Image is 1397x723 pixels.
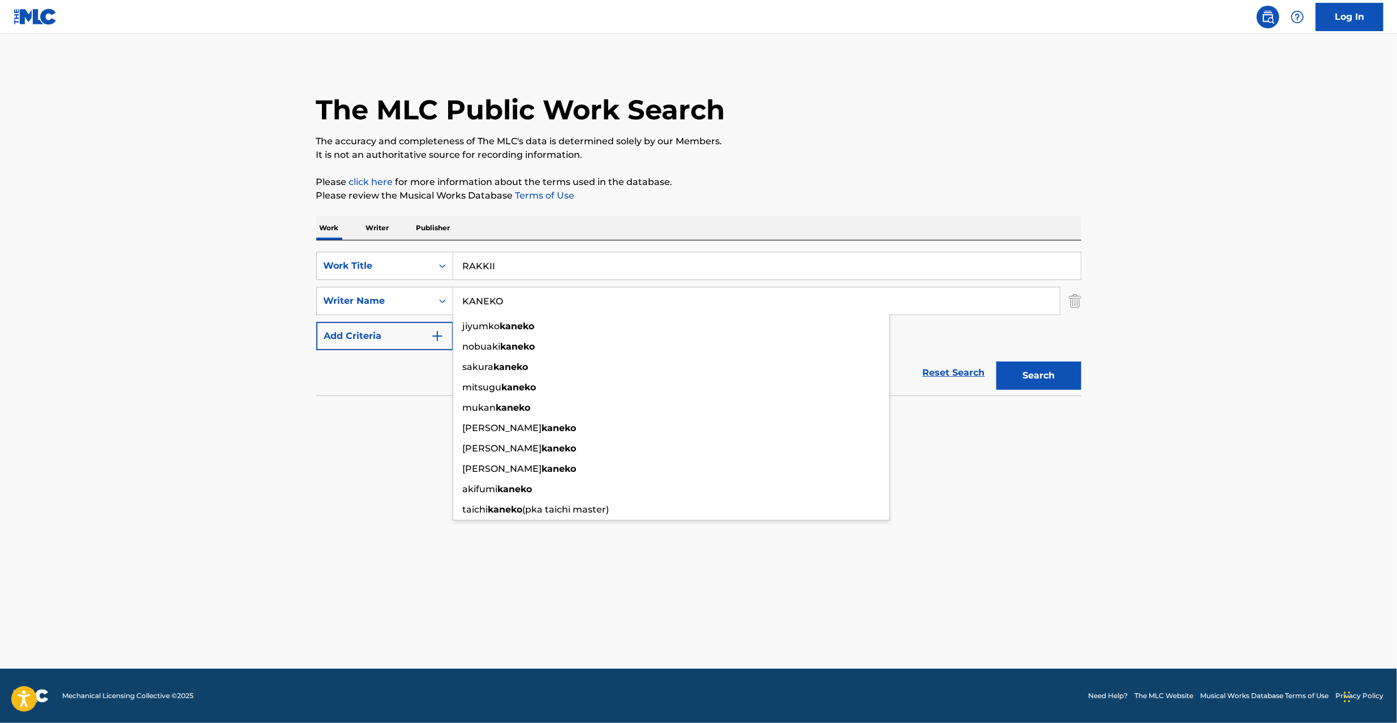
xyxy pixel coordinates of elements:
[513,190,575,201] a: Terms of Use
[523,504,609,515] span: (pka taichi master)
[917,360,991,385] a: Reset Search
[463,463,542,474] span: [PERSON_NAME]
[324,294,425,308] div: Writer Name
[494,361,528,372] strong: kaneko
[463,484,498,494] span: akifumi
[1088,691,1128,701] a: Need Help?
[463,361,494,372] span: sakura
[463,382,502,393] span: mitsugu
[14,689,49,703] img: logo
[316,252,1081,395] form: Search Form
[1291,10,1304,24] img: help
[1316,3,1383,31] a: Log In
[502,382,536,393] strong: kaneko
[316,322,453,350] button: Add Criteria
[496,402,531,413] strong: kaneko
[324,259,425,273] div: Work Title
[1340,669,1397,723] iframe: Chat Widget
[1261,10,1275,24] img: search
[996,361,1081,390] button: Search
[1344,680,1351,714] div: Drag
[316,189,1081,203] p: Please review the Musical Works Database
[498,484,532,494] strong: kaneko
[1286,6,1309,28] div: Help
[316,148,1081,162] p: It is not an authoritative source for recording information.
[1134,691,1193,701] a: The MLC Website
[1069,287,1081,315] img: Delete Criterion
[316,216,342,240] p: Work
[316,135,1081,148] p: The accuracy and completeness of The MLC's data is determined solely by our Members.
[463,402,496,413] span: mukan
[14,8,57,25] img: MLC Logo
[463,321,500,332] span: jiyumko
[500,321,535,332] strong: kaneko
[501,341,535,352] strong: kaneko
[542,443,577,454] strong: kaneko
[542,423,577,433] strong: kaneko
[62,691,194,701] span: Mechanical Licensing Collective © 2025
[1257,6,1279,28] a: Public Search
[316,93,725,127] h1: The MLC Public Work Search
[1200,691,1329,701] a: Musical Works Database Terms of Use
[463,504,488,515] span: taichi
[363,216,393,240] p: Writer
[488,504,523,515] strong: kaneko
[542,463,577,474] strong: kaneko
[349,177,393,187] a: click here
[463,443,542,454] span: [PERSON_NAME]
[1335,691,1383,701] a: Privacy Policy
[431,329,444,343] img: 9d2ae6d4665cec9f34b9.svg
[413,216,454,240] p: Publisher
[463,423,542,433] span: [PERSON_NAME]
[316,175,1081,189] p: Please for more information about the terms used in the database.
[463,341,501,352] span: nobuaki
